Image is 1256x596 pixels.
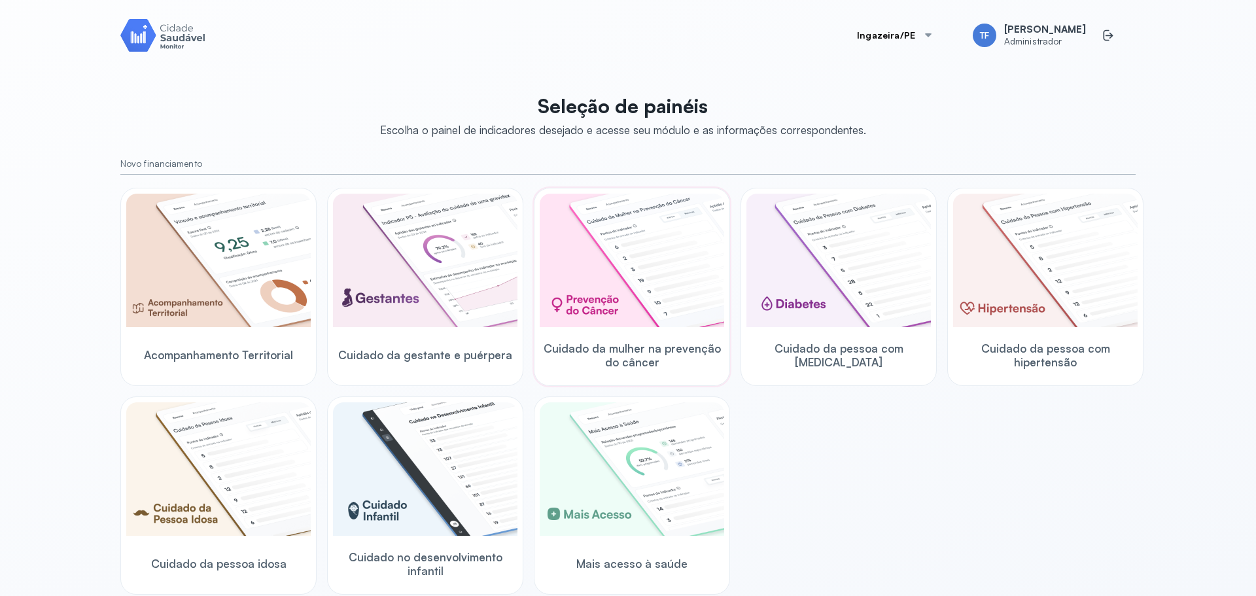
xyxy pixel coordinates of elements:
span: Cuidado da mulher na prevenção do câncer [540,342,724,370]
img: pregnants.png [333,194,517,327]
small: Novo financiamento [120,158,1136,169]
img: diabetics.png [746,194,931,327]
span: Cuidado da gestante e puérpera [338,348,512,362]
img: Logotipo do produto Monitor [120,16,205,54]
img: woman-cancer-prevention-care.png [540,194,724,327]
p: Seleção de painéis [380,94,866,118]
span: Cuidado da pessoa com [MEDICAL_DATA] [746,342,931,370]
img: healthcare-greater-access.png [540,402,724,536]
button: Ingazeira/PE [841,22,949,48]
img: elderly.png [126,402,311,536]
img: territorial-monitoring.png [126,194,311,327]
span: [PERSON_NAME] [1004,24,1086,36]
span: Cuidado da pessoa com hipertensão [953,342,1138,370]
span: Administrador [1004,36,1086,47]
span: TF [980,30,989,41]
div: Escolha o painel de indicadores desejado e acesse seu módulo e as informações correspondentes. [380,123,866,137]
span: Acompanhamento Territorial [144,348,293,362]
span: Cuidado da pessoa idosa [151,557,287,570]
span: Cuidado no desenvolvimento infantil [333,550,517,578]
img: child-development.png [333,402,517,536]
span: Mais acesso à saúde [576,557,688,570]
img: hypertension.png [953,194,1138,327]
